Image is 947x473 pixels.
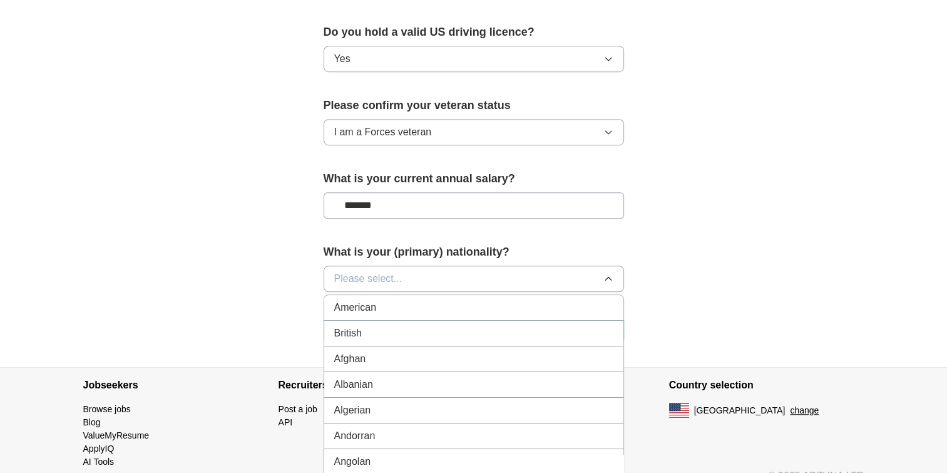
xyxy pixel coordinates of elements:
[324,119,624,145] button: I am a Forces veteran
[334,300,377,315] span: American
[334,454,371,469] span: Angolan
[334,51,351,66] span: Yes
[83,404,131,414] a: Browse jobs
[334,377,373,392] span: Albanian
[324,170,624,187] label: What is your current annual salary?
[324,97,624,114] label: Please confirm your veteran status
[790,404,819,417] button: change
[83,417,101,427] a: Blog
[334,271,402,286] span: Please select...
[334,326,362,341] span: British
[334,125,432,140] span: I am a Forces veteran
[334,429,376,444] span: Andorran
[324,266,624,292] button: Please select...
[83,430,150,440] a: ValueMyResume
[669,368,864,403] h4: Country selection
[324,244,624,261] label: What is your (primary) nationality?
[334,403,371,418] span: Algerian
[694,404,786,417] span: [GEOGRAPHIC_DATA]
[669,403,689,418] img: US flag
[279,417,293,427] a: API
[83,444,115,454] a: ApplyIQ
[83,457,115,467] a: AI Tools
[279,404,317,414] a: Post a job
[324,46,624,72] button: Yes
[334,351,366,366] span: Afghan
[324,24,624,41] label: Do you hold a valid US driving licence?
